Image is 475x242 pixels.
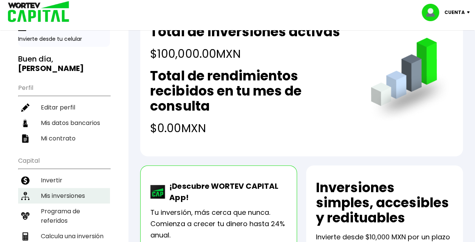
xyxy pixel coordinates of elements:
[21,212,29,220] img: recomiendanos-icon.9b8e9327.svg
[150,120,355,137] h4: $0.00 MXN
[18,188,110,203] a: Mis inversiones
[18,79,110,146] ul: Perfil
[150,207,287,241] p: Tu inversión, más cerca que nunca. Comienza a crecer tu dinero hasta 24% anual.
[150,68,355,114] h2: Total de rendimientos recibidos en tu mes de consulta
[18,100,110,115] a: Editar perfil
[18,54,110,73] h3: Buen día,
[316,180,453,225] h2: Inversiones simples, accesibles y redituables
[18,35,110,43] p: Invierte desde tu celular
[21,176,29,185] img: invertir-icon.b3b967d7.svg
[18,115,110,131] a: Mis datos bancarios
[18,173,110,188] a: Invertir
[166,180,287,203] p: ¡Descubre WORTEV CAPITAL App!
[18,63,84,74] b: [PERSON_NAME]
[21,232,29,240] img: calculadora-icon.17d418c4.svg
[18,131,110,146] a: Mi contrato
[21,192,29,200] img: inversiones-icon.6695dc30.svg
[444,7,465,18] p: Cuenta
[21,134,29,143] img: contrato-icon.f2db500c.svg
[422,4,444,21] img: profile-image
[21,103,29,112] img: editar-icon.952d3147.svg
[150,45,340,62] h4: $100,000.00 MXN
[21,119,29,127] img: datos-icon.10cf9172.svg
[18,203,110,228] a: Programa de referidos
[465,11,475,14] img: icon-down
[150,185,166,199] img: wortev-capital-app-icon
[367,38,453,123] img: grafica.516fef24.png
[150,24,340,39] h2: Total de inversiones activas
